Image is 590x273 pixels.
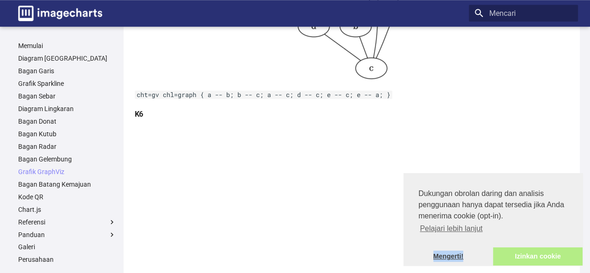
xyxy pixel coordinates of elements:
a: abaikan pesan cookie [403,247,493,266]
a: Bagan Batang Kemajuan [18,180,116,189]
a: Dokumentasi Bagan Gambar [14,2,106,25]
font: Perusahaan [18,256,54,263]
a: Diagram [GEOGRAPHIC_DATA] [18,54,116,63]
a: Kode QR [18,193,116,201]
font: Chart.js [18,206,41,213]
font: Diagram [GEOGRAPHIC_DATA] [18,55,107,62]
font: K6 [135,110,144,119]
font: Pelajari lebih lanjut [420,224,482,232]
a: Grafik Sparkline [18,79,116,88]
a: Galeri [18,243,116,251]
font: Dukungan obrolan daring dan analisis penggunaan hanya dapat tersedia jika Anda menerima cookie (o... [418,189,564,220]
font: Bagan Gelembung [18,155,72,163]
a: Bagan Donat [18,117,116,126]
font: Bagan Batang Kemajuan [18,181,91,188]
a: pelajari lebih lanjut tentang cookie [418,222,484,236]
font: Grafik GraphViz [18,168,64,175]
a: Memulai [18,42,116,50]
div: persetujuan cookie [403,173,583,266]
font: Kode QR [18,193,43,201]
font: Panduan [18,231,45,238]
font: Memulai [18,42,43,49]
img: logo [18,6,102,21]
font: Bagan Kutub [18,130,56,138]
font: Referensi [18,218,45,226]
font: Galeri [18,243,35,251]
a: Perusahaan [18,255,116,264]
font: Bagan Radar [18,143,56,150]
font: Bagan Sebar [18,92,56,100]
a: Chart.js [18,205,116,214]
a: Bagan Kutub [18,130,116,138]
font: Bagan Garis [18,67,54,75]
font: Grafik Sparkline [18,80,64,87]
font: Izinkan cookie [515,252,561,260]
input: Mencari [469,5,578,21]
a: izinkan cookie [493,247,583,266]
code: cht=gv chl=graph { a -- b; b -- c; a -- c; d -- c; e -- c; e -- a; } [135,91,392,99]
font: Mengerti! [433,252,464,260]
a: Diagram Lingkaran [18,105,116,113]
font: Bagan Donat [18,118,56,125]
a: Bagan Radar [18,142,116,151]
a: Bagan Gelembung [18,155,116,163]
a: Bagan Sebar [18,92,116,100]
font: Diagram Lingkaran [18,105,74,112]
a: Grafik GraphViz [18,168,116,176]
a: Bagan Garis [18,67,116,75]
